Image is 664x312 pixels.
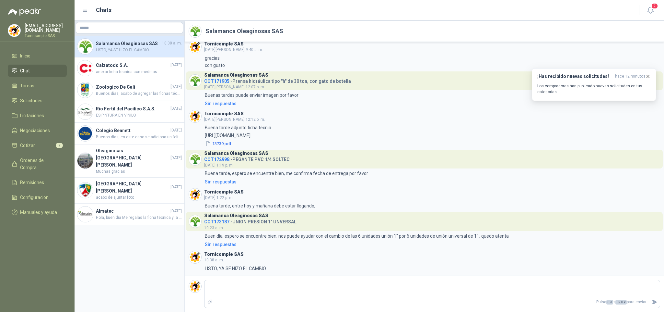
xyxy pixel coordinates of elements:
h3: Tornicomple SAS [204,190,244,194]
p: Buenas tardes puede enviar imagen por favor [205,92,298,99]
a: Company LogoOleaginosas [GEOGRAPHIC_DATA][PERSON_NAME][DATE]Muchas gracias [75,144,184,178]
span: Configuración [20,194,49,201]
img: Company Logo [189,153,201,165]
h1: Chats [96,6,111,15]
span: Ctrl [606,300,613,305]
a: Sin respuestas [204,100,660,107]
a: Company LogoColegio Bennett[DATE]Buenos días, en este caso se adiciona un felte domicilio de $800... [75,123,184,144]
a: Manuales y ayuda [8,206,67,218]
h3: Salamanca Oleaginosas SAS [204,152,268,155]
span: 10:23 a. m. [204,226,224,230]
span: COT172998 [204,157,229,162]
span: [DATE] 1:22 p. m. [204,195,234,200]
a: Tareas [8,80,67,92]
h3: ¡Has recibido nuevas solicitudes! [537,74,612,79]
span: acabo de ajuntar foto [96,194,182,201]
span: Negociaciones [20,127,50,134]
a: Configuración [8,191,67,204]
p: Los compradores han publicado nuevas solicitudes en tus categorías. [537,83,651,95]
img: Company Logo [189,188,201,201]
span: 2 [56,143,63,148]
h4: Calzatodo S.A. [96,62,169,69]
span: [DATE] [170,155,182,161]
img: Company Logo [189,25,201,37]
img: Company Logo [189,280,201,293]
a: Licitaciones [8,109,67,122]
span: COT173187 [204,219,229,224]
span: Solicitudes [20,97,42,104]
img: Company Logo [77,60,93,76]
span: ENTER [615,300,627,305]
a: Solicitudes [8,94,67,107]
h3: Salamanca Oleaginosas SAS [204,214,268,218]
span: Chat [20,67,30,74]
p: Pulsa + para enviar [216,296,649,308]
span: Licitaciones [20,112,44,119]
h4: - UNION PRESION 1" UNVERSAL [204,218,297,224]
img: Company Logo [189,215,201,228]
p: LISTO, YA SE HIZO EL CAMBIO [205,265,266,272]
a: Sin respuestas [204,241,660,248]
h4: Salamanca Oleaginosas SAS [96,40,161,47]
a: Chat [8,65,67,77]
span: Hola, buen dia Me regalas la ficha técnica y la ficha de seguridad del thinner porfa. Quedo atent... [96,215,182,221]
button: 13739.pdf [205,140,232,147]
a: Company LogoSalamanca Oleaginosas SAS10:38 a. m.LISTO, YA SE HIZO EL CAMBIO [75,36,184,57]
p: Buena tarde adjunto ficha técnia. [205,124,272,131]
span: Órdenes de Compra [20,157,61,171]
h4: Almatec [96,207,169,215]
img: Company Logo [189,251,201,263]
span: anexar ficha tecnica con medidas [96,69,182,75]
img: Company Logo [77,104,93,119]
span: [DATE] [170,106,182,112]
a: Inicio [8,50,67,62]
h3: Tornicomple SAS [204,112,244,116]
img: Company Logo [77,182,93,198]
span: [DATE][PERSON_NAME] 9:40 a. m. [204,47,263,52]
span: Muchas gracias [96,168,182,175]
p: Buena tarde, entre hoy y mañana debe estar llegando, [205,202,315,209]
span: [DATE][PERSON_NAME] 12:07 p. m. [204,85,265,89]
h4: Colegio Bennett [96,127,169,134]
h4: - Prensa hidráulica tipo "h" de 30 ton, con gato de botella [204,77,351,83]
h3: Salamanca Oleaginosas SAS [204,73,268,77]
a: Cotizar2 [8,139,67,152]
span: [DATE] [170,127,182,133]
span: Manuales y ayuda [20,209,57,216]
img: Logo peakr [8,8,41,16]
a: Sin respuestas [204,178,660,185]
a: Company LogoRio Fertil del Pacífico S.A.S.[DATE]ES PINTURA EN VINILO [75,101,184,123]
img: Company Logo [77,153,93,168]
span: [DATE] [170,208,182,214]
button: ¡Has recibido nuevas solicitudes!hace 12 minutos Los compradores han publicado nuevas solicitudes... [532,68,656,100]
p: Buen día, espero se encuentre bien, nos puede ayudar con el cambio de las 6 unidades unión 1" por... [205,232,509,240]
span: LISTO, YA SE HIZO EL CAMBIO [96,47,182,53]
img: Company Logo [189,110,201,122]
span: Cotizar [20,142,35,149]
span: [DATE] [170,184,182,190]
h4: Rio Fertil del Pacífico S.A.S. [96,105,169,112]
span: hace 12 minutos [615,74,646,79]
button: Enviar [649,296,660,308]
span: Tareas [20,82,34,89]
p: gracias con gusto [205,55,225,69]
span: Buenos días, en este caso se adiciona un felte domicilio de $8000 ya que no se cobraba si se comp... [96,134,182,140]
span: 10:38 a. m. [204,258,224,262]
h2: Salamanca Oleaginosas SAS [205,27,283,36]
h4: Zoologico De Cali [96,83,169,91]
div: Sin respuestas [205,100,237,107]
span: [DATE] [170,62,182,68]
span: [DATE][PERSON_NAME] 12:12 p. m. [204,117,265,122]
a: Company LogoCalzatodo S.A.[DATE]anexar ficha tecnica con medidas [75,57,184,79]
span: COT171905 [204,79,229,84]
h4: Oleaginosas [GEOGRAPHIC_DATA][PERSON_NAME] [96,147,169,168]
span: 2 [651,3,658,9]
div: Sin respuestas [205,241,237,248]
p: Buena tarde, espero se encuentre bien, me confirma fecha de entrega por favor [205,170,368,177]
a: Company Logo[GEOGRAPHIC_DATA][PERSON_NAME][DATE]acabo de ajuntar foto [75,178,184,204]
span: Remisiones [20,179,44,186]
a: Company LogoZoologico De Cali[DATE]Buenos días, acabo de agregar las fichas técnicas. de ambos mo... [75,79,184,101]
button: 2 [645,5,656,16]
p: [URL][DOMAIN_NAME] [205,132,250,139]
a: Negociaciones [8,124,67,137]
